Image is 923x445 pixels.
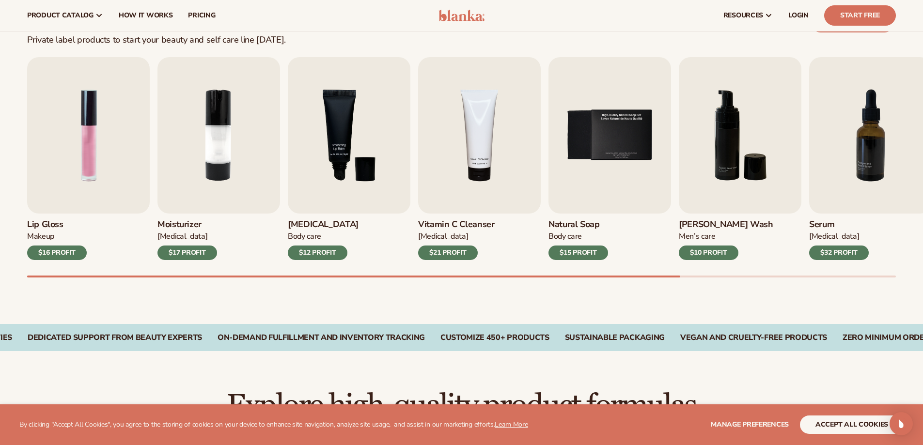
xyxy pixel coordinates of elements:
div: CUSTOMIZE 450+ PRODUCTS [440,333,549,342]
a: Learn More [495,420,528,429]
div: $10 PROFIT [679,246,738,260]
span: LOGIN [788,12,809,19]
h3: Natural Soap [548,219,608,230]
span: Manage preferences [711,420,789,429]
div: Open Intercom Messenger [890,412,913,435]
a: 5 / 9 [548,57,671,260]
div: [MEDICAL_DATA] [157,231,217,242]
div: On-Demand Fulfillment and Inventory Tracking [218,333,425,342]
div: Body Care [548,231,608,242]
div: $15 PROFIT [548,246,608,260]
a: 3 / 9 [288,57,410,260]
div: Men’s Care [679,231,773,242]
h3: Vitamin C Cleanser [418,219,495,230]
div: Private label products to start your beauty and self care line [DATE]. [27,35,286,46]
div: [MEDICAL_DATA] [418,231,495,242]
span: pricing [188,12,215,19]
h3: [MEDICAL_DATA] [288,219,359,230]
h3: Lip Gloss [27,219,87,230]
a: 1 / 9 [27,57,150,260]
div: VEGAN AND CRUELTY-FREE PRODUCTS [680,333,827,342]
a: 6 / 9 [679,57,801,260]
div: $12 PROFIT [288,246,347,260]
p: By clicking "Accept All Cookies", you agree to the storing of cookies on your device to enhance s... [19,421,528,429]
span: product catalog [27,12,94,19]
div: Body Care [288,231,359,242]
div: SUSTAINABLE PACKAGING [565,333,665,342]
div: Dedicated Support From Beauty Experts [28,333,202,342]
span: resources [723,12,763,19]
div: $32 PROFIT [809,246,869,260]
div: Makeup [27,231,87,242]
img: logo [438,10,485,21]
button: Manage preferences [711,415,789,434]
div: $17 PROFIT [157,246,217,260]
div: [MEDICAL_DATA] [809,231,869,242]
div: $21 PROFIT [418,246,478,260]
h3: Moisturizer [157,219,217,230]
a: Start Free [824,5,896,26]
a: 2 / 9 [157,57,280,260]
div: $16 PROFIT [27,246,87,260]
h2: Explore high-quality product formulas [27,390,896,422]
h3: [PERSON_NAME] Wash [679,219,773,230]
span: How It Works [119,12,173,19]
h3: Serum [809,219,869,230]
button: accept all cookies [800,415,904,434]
a: 4 / 9 [418,57,541,260]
